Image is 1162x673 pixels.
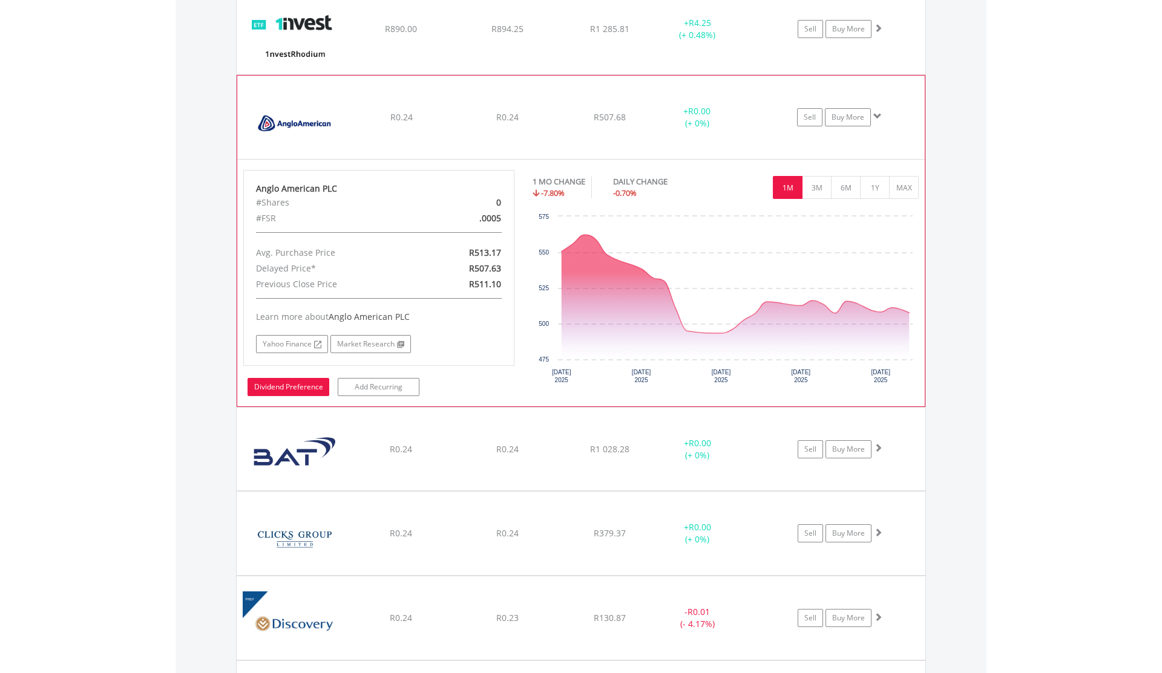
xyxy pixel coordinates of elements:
[594,612,626,623] span: R130.87
[256,335,328,353] a: Yahoo Finance
[871,369,890,383] text: [DATE] 2025
[533,210,919,392] svg: Interactive chart
[330,335,411,353] a: Market Research
[826,609,871,627] a: Buy More
[826,20,871,38] a: Buy More
[469,247,501,258] span: R513.17
[533,176,585,187] div: 1 MO CHANGE
[247,276,422,292] div: Previous Close Price
[652,17,743,41] div: + (+ 0.48%)
[469,278,501,290] span: R511.10
[590,23,629,34] span: R1 285.81
[798,20,823,38] a: Sell
[390,443,412,455] span: R0.24
[338,378,419,396] a: Add Recurring
[613,187,637,198] span: -0.70%
[469,262,501,274] span: R507.63
[802,176,832,199] button: 3M
[247,245,422,261] div: Avg. Purchase Price
[243,591,347,657] img: EQU.ZA.DSBP.png
[491,23,524,34] span: R894.25
[533,210,919,392] div: Chart. Highcharts interactive chart.
[689,17,711,28] span: R4.25
[688,105,711,117] span: R0.00
[798,524,823,542] a: Sell
[773,176,803,199] button: 1M
[422,195,510,210] div: 0
[688,606,710,617] span: R0.01
[791,369,810,383] text: [DATE] 2025
[390,527,412,539] span: R0.24
[711,369,730,383] text: [DATE] 2025
[243,507,347,572] img: EQU.ZA.CLS.png
[689,437,711,449] span: R0.00
[613,176,710,187] div: DAILY CHANGE
[539,356,549,363] text: 475
[860,176,890,199] button: 1Y
[243,91,347,156] img: EQU.ZA.AGL.png
[247,210,422,226] div: #FSR
[631,369,651,383] text: [DATE] 2025
[329,311,410,322] span: Anglo American PLC
[652,521,743,545] div: + (+ 0%)
[826,524,871,542] a: Buy More
[590,443,629,455] span: R1 028.28
[256,183,502,195] div: Anglo American PLC
[541,187,565,198] span: -7.80%
[385,23,417,34] span: R890.00
[539,285,549,291] text: 525
[539,320,549,327] text: 500
[496,527,519,539] span: R0.24
[825,108,871,126] a: Buy More
[552,369,571,383] text: [DATE] 2025
[689,521,711,533] span: R0.00
[594,111,626,123] span: R507.68
[889,176,919,199] button: MAX
[652,606,743,630] div: - (- 4.17%)
[826,440,871,458] a: Buy More
[594,527,626,539] span: R379.37
[247,261,422,276] div: Delayed Price*
[831,176,861,199] button: 6M
[652,105,743,129] div: + (+ 0%)
[496,612,519,623] span: R0.23
[248,378,329,396] a: Dividend Preference
[539,213,549,220] text: 575
[652,437,743,461] div: + (+ 0%)
[256,311,502,323] div: Learn more about
[243,423,347,487] img: EQU.ZA.BTI.png
[539,249,549,256] text: 550
[496,443,519,455] span: R0.24
[798,609,823,627] a: Sell
[247,195,422,210] div: #Shares
[798,440,823,458] a: Sell
[390,612,412,623] span: R0.24
[422,210,510,226] div: .0005
[797,108,822,126] a: Sell
[390,111,413,123] span: R0.24
[496,111,519,123] span: R0.24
